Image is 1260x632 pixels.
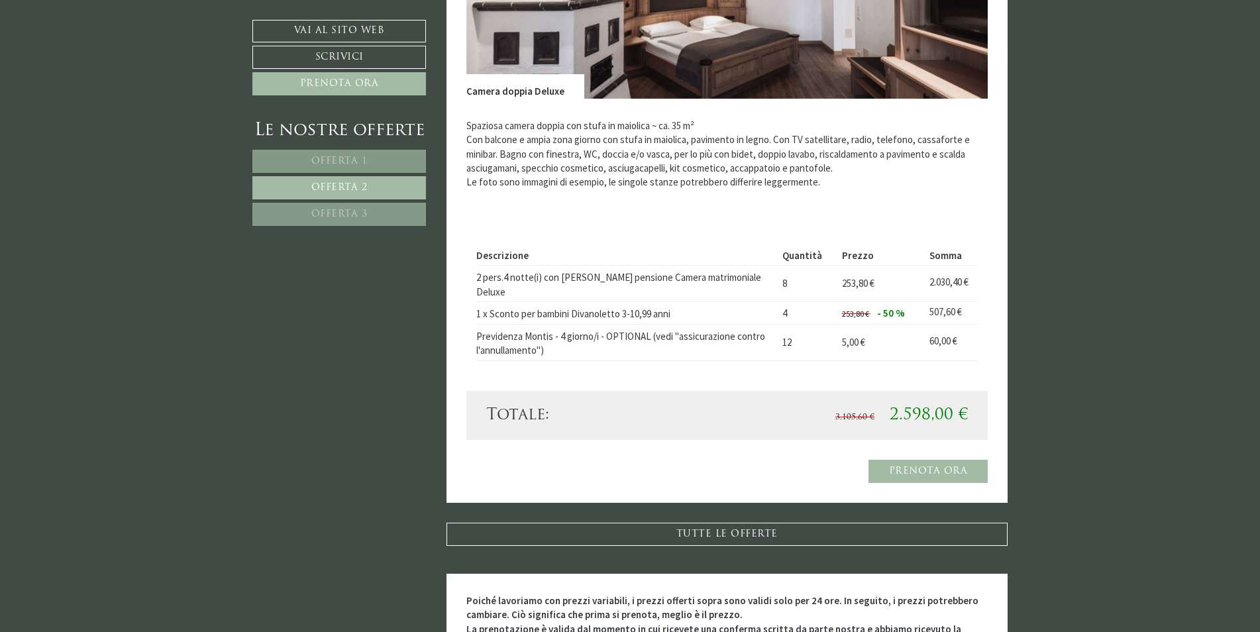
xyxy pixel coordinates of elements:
[252,119,426,143] div: Le nostre offerte
[476,246,778,265] th: Descrizione
[252,72,426,95] a: Prenota ora
[450,349,523,372] button: Invia
[252,46,426,69] a: Scrivici
[925,265,978,301] td: 2.030,40 €
[476,324,778,360] td: Previdenza Montis - 4 giorno/i - OPTIONAL (vedi "assicurazione contro l'annullamento")
[877,307,905,319] span: - 50 %
[835,413,874,421] span: 3.105,60 €
[842,309,869,319] span: 253,80 €
[476,301,778,324] td: 1 x Sconto per bambini Divanoletto 3-10,99 anni
[476,404,727,427] div: Totale:
[777,265,837,301] td: 8
[842,277,874,290] span: 253,80 €
[20,38,176,48] div: Montis – Active Nature Spa
[777,324,837,360] td: 12
[925,324,978,360] td: 60,00 €
[311,156,368,166] span: Offerta 1
[311,183,368,193] span: Offerta 2
[925,246,978,265] th: Somma
[10,35,182,73] div: Buon giorno, come possiamo aiutarla?
[252,20,426,42] a: Vai al sito web
[239,10,284,31] div: [DATE]
[925,301,978,324] td: 507,60 €
[476,265,778,301] td: 2 pers.4 notte(i) con [PERSON_NAME] pensione Camera matrimoniale Deluxe
[466,74,584,98] div: Camera doppia Deluxe
[777,246,837,265] th: Quantità
[446,523,1008,546] a: TUTTE LE OFFERTE
[837,246,925,265] th: Prezzo
[777,301,837,324] td: 4
[466,119,988,189] p: Spaziosa camera doppia con stufa in maiolica ~ ca. 35 m² Con balcone e ampia zona giorno con stuf...
[890,407,968,423] span: 2.598,00 €
[311,209,368,219] span: Offerta 3
[868,460,988,483] a: Prenota ora
[20,62,176,70] small: 13:33
[842,336,865,348] span: 5,00 €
